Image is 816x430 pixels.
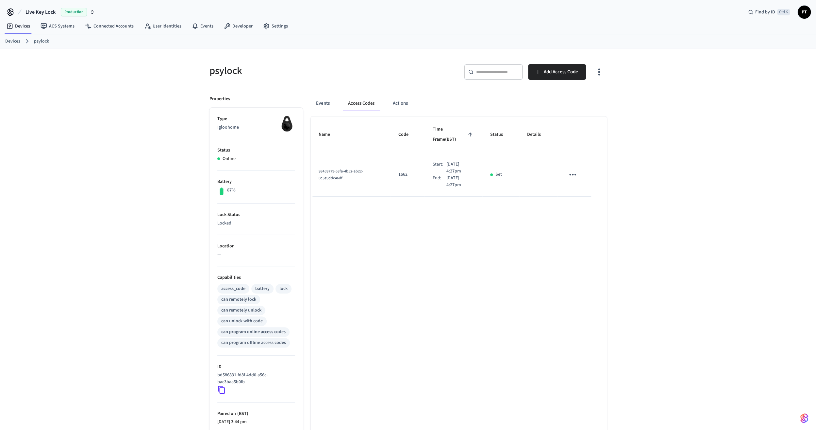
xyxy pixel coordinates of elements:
[236,410,248,417] span: ( BST )
[755,9,775,15] span: Find by ID
[432,175,446,188] div: End:
[311,116,607,197] table: sticky table
[319,169,363,181] span: 93459779-53fa-4b52-ab22-0c3e9ddc46df
[798,6,811,19] button: PT
[217,364,295,370] p: ID
[777,9,790,15] span: Ctrl K
[217,124,295,131] p: Igloohome
[528,64,586,80] button: Add Access Code
[139,20,187,32] a: User Identities
[217,211,295,218] p: Lock Status
[432,161,446,175] div: Start:
[221,285,245,292] div: access_code
[446,175,475,188] p: [DATE] 4:27pm
[398,130,417,140] span: Code
[527,130,549,140] span: Details
[279,285,288,292] div: lock
[217,372,292,385] p: bd586831-fd8f-4dd0-a56c-bac3baa5b0fb
[432,124,475,145] span: Time Frame(BST)
[223,155,236,162] p: Online
[743,6,795,18] div: Find by IDCtrl K
[279,116,295,132] img: igloohome_igke
[311,96,335,111] button: Events
[217,220,295,227] p: Locked
[221,307,261,314] div: can remotely unlock
[446,161,475,175] p: [DATE] 4:27pm
[209,64,404,78] h5: psylock
[221,296,256,303] div: can remotely lock
[217,147,295,154] p: Status
[219,20,258,32] a: Developer
[495,171,502,178] p: Set
[798,6,810,18] span: PT
[490,130,511,140] span: Status
[217,178,295,185] p: Battery
[221,329,286,335] div: can program online access codes
[217,410,295,417] p: Paired on
[209,96,230,102] p: Properties
[34,38,49,45] a: psylock
[35,20,80,32] a: ACS Systems
[255,285,270,292] div: battery
[227,187,236,194] p: 87%
[217,243,295,250] p: Location
[319,130,339,140] span: Name
[221,339,286,346] div: can program offline access codes
[221,318,263,325] div: can unlock with code
[217,251,295,258] p: —
[187,20,219,32] a: Events
[217,274,295,281] p: Capabilities
[217,116,295,122] p: Type
[258,20,293,32] a: Settings
[343,96,380,111] button: Access Codes
[544,68,578,76] span: Add Access Code
[217,419,295,425] p: [DATE] 3:44 pm
[311,96,607,111] div: ant example
[80,20,139,32] a: Connected Accounts
[25,8,56,16] span: Live Key Lock
[5,38,20,45] a: Devices
[61,8,87,16] span: Production
[1,20,35,32] a: Devices
[388,96,413,111] button: Actions
[800,413,808,423] img: SeamLogoGradient.69752ec5.svg
[398,171,417,178] p: 1662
